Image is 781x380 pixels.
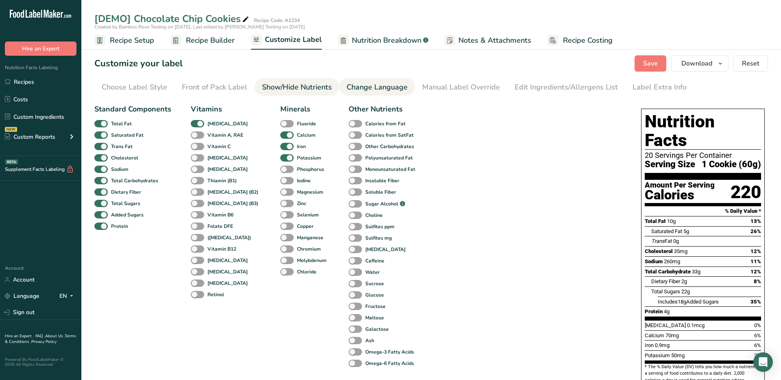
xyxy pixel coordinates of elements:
[674,248,687,254] span: 35mg
[664,258,680,264] span: 260mg
[5,333,76,345] a: Terms & Conditions .
[45,333,65,339] a: About Us .
[297,211,319,218] b: Selenium
[365,223,395,230] b: Sulfites ppm
[673,238,679,244] span: 0g
[678,299,686,305] span: 18g
[651,288,680,295] span: Total Sugars
[645,342,654,348] span: Iron
[31,339,57,345] a: Privacy Policy
[254,17,300,24] div: Recipe Code: A1234
[651,238,665,244] i: Trans
[207,280,248,287] b: [MEDICAL_DATA]
[365,269,380,276] b: Water
[750,269,761,275] span: 12%
[683,228,689,234] span: 5g
[297,268,316,275] b: Chloride
[655,342,670,348] span: 0.9mg
[5,41,76,56] button: Hire an Expert
[754,332,761,339] span: 6%
[297,166,324,173] b: Phosphorus
[365,234,392,242] b: Sulfites mg
[651,228,682,234] span: Saturated Fat
[207,188,258,196] b: [MEDICAL_DATA] (B2)
[754,322,761,328] span: 0%
[297,257,327,264] b: Molybdenum
[111,211,144,218] b: Added Sugars
[207,120,248,127] b: [MEDICAL_DATA]
[645,308,663,314] span: Protein
[297,245,321,253] b: Chromium
[207,131,243,139] b: Vitamin A, RAE
[635,55,666,72] button: Save
[207,268,248,275] b: [MEDICAL_DATA]
[207,166,248,173] b: [MEDICAL_DATA]
[111,131,144,139] b: Saturated Fat
[297,120,316,127] b: Fluoride
[665,332,679,339] span: 70mg
[207,234,251,241] b: ([MEDICAL_DATA])
[5,133,55,141] div: Custom Reports
[5,333,34,339] a: Hire an Expert .
[671,55,729,72] button: Download
[750,258,761,264] span: 11%
[207,257,248,264] b: [MEDICAL_DATA]
[664,308,670,314] span: 4g
[338,31,428,50] a: Nutrition Breakdown
[754,278,761,284] span: 8%
[207,223,233,230] b: Folate DFE
[365,131,414,139] b: Calories from SatFat
[681,288,690,295] span: 22g
[645,159,695,170] span: Serving Size
[365,337,374,344] b: Ash
[515,82,618,93] div: Edit Ingredients/Allergens List
[633,82,687,93] div: Label Extra Info
[5,289,39,303] a: Language
[692,269,700,275] span: 33g
[667,218,676,224] span: 10g
[111,154,138,162] b: Cholesterol
[297,154,321,162] b: Potassium
[347,82,408,93] div: Change Language
[645,151,761,159] div: 20 Servings Per Container
[94,31,154,50] a: Recipe Setup
[458,35,531,46] span: Notes & Attachments
[645,248,673,254] span: Cholesterol
[280,104,329,115] div: Minerals
[671,352,685,358] span: 50mg
[645,258,663,264] span: Sodium
[750,228,761,234] span: 26%
[645,181,715,189] div: Amount Per Serving
[297,188,323,196] b: Magnesium
[702,159,761,170] span: 1 Cookie (60g)
[265,34,322,45] span: Customize Label
[297,177,311,184] b: Iodine
[365,325,389,333] b: Galactose
[731,181,761,203] div: 220
[110,35,154,46] span: Recipe Setup
[365,246,406,253] b: [MEDICAL_DATA]
[645,189,715,201] div: Calories
[563,35,613,46] span: Recipe Costing
[365,314,384,321] b: Maltose
[35,333,45,339] a: FAQ .
[207,200,258,207] b: [MEDICAL_DATA] (B3)
[645,269,691,275] span: Total Carbohydrate
[94,11,251,26] div: [DEMO] Chocolate Chip Cookies
[365,154,413,162] b: Polyunsaturated Fat
[207,177,237,184] b: Thiamin (B1)
[645,206,761,216] section: % Daily Value *
[658,299,719,305] span: Includes Added Sugars
[349,104,418,115] div: Other Nutrients
[111,166,129,173] b: Sodium
[651,278,680,284] span: Dietary Fiber
[750,218,761,224] span: 13%
[645,352,670,358] span: Potassium
[297,200,306,207] b: Zinc
[5,159,18,164] div: BETA
[687,322,705,328] span: 0.1mcg
[548,31,613,50] a: Recipe Costing
[733,55,768,72] button: Reset
[297,131,316,139] b: Calcium
[365,212,383,219] b: Choline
